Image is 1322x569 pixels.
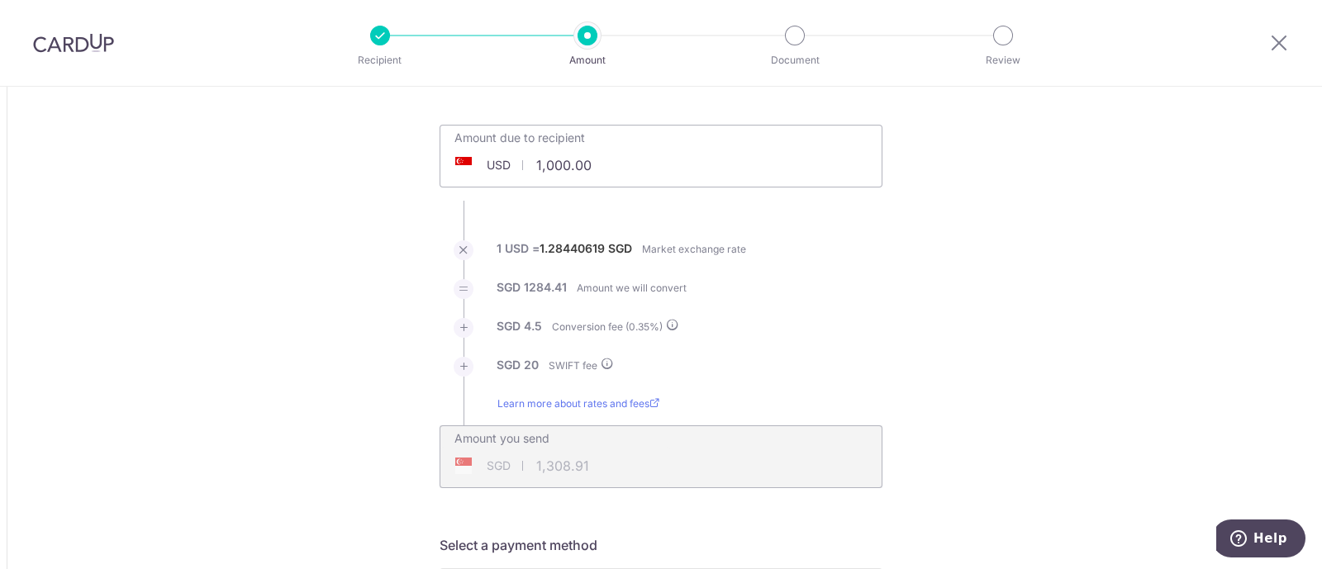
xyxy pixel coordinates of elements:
a: Learn more about rates and fees [497,396,659,425]
label: SGD [497,318,521,334]
label: 1284.41 [524,279,567,296]
span: SGD [487,458,511,474]
p: Document [734,52,856,69]
img: CardUp [33,33,114,53]
label: SGD [497,279,521,296]
label: Amount you send [454,430,549,447]
p: Amount [526,52,649,69]
span: 0.35 [629,320,649,333]
label: SGD [497,357,521,373]
label: 20 [524,357,539,373]
label: SGD [608,240,632,257]
p: Recipient [319,52,441,69]
label: Conversion fee ( %) [552,318,679,335]
label: 4.5 [524,318,542,334]
iframe: Opens a widget where you can find more information [1216,519,1305,561]
label: Market exchange rate [642,241,746,258]
label: 1.28440619 [540,240,605,257]
span: USD [487,157,511,173]
label: SWIFT fee [549,357,614,374]
label: 1 USD = [497,240,632,267]
p: Review [942,52,1064,69]
label: Amount we will convert [577,280,687,296]
h5: Select a payment method [440,535,882,555]
label: Amount due to recipient [454,130,585,146]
